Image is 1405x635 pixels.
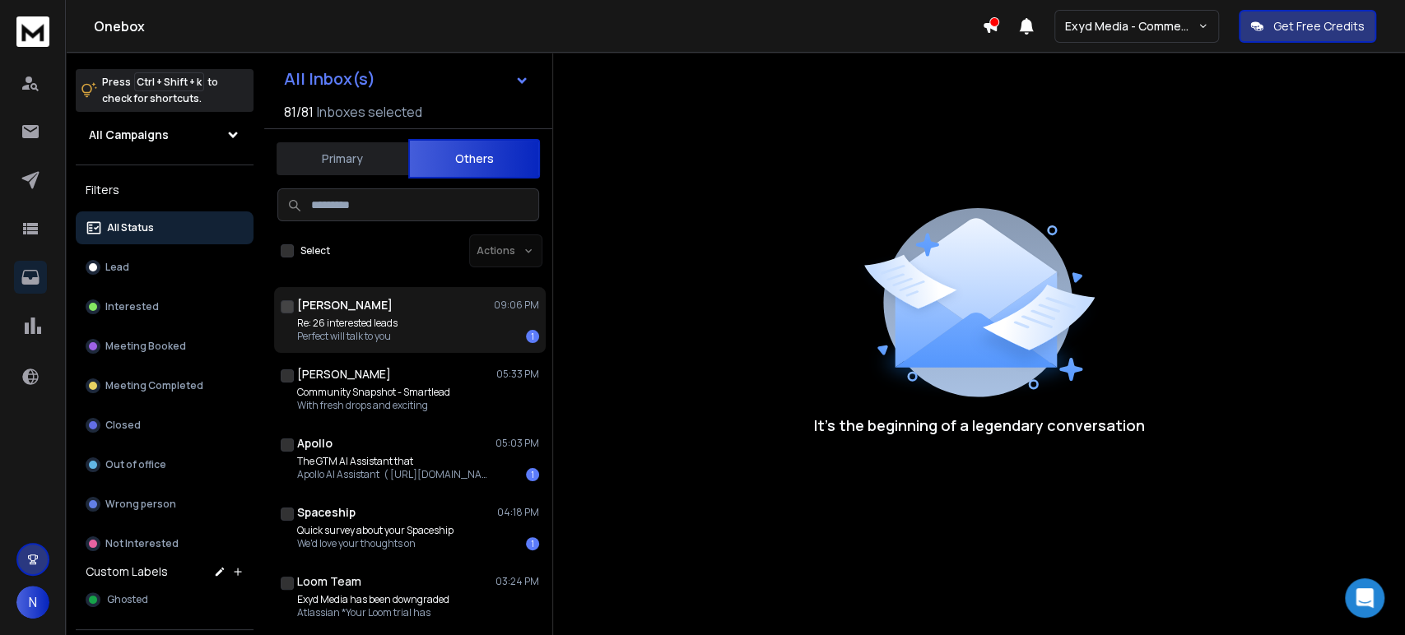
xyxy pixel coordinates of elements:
h1: Spaceship [297,504,356,521]
p: Get Free Credits [1273,18,1365,35]
div: Open Intercom Messenger [1345,578,1384,618]
p: With fresh drops and exciting [297,399,450,412]
p: It’s the beginning of a legendary conversation [814,414,1145,437]
span: 81 / 81 [284,102,314,122]
button: Ghosted [76,583,254,616]
button: Interested [76,290,254,323]
p: Atlassian *Your Loom trial has [297,606,449,619]
button: All Status [76,211,254,244]
div: 1 [526,468,539,481]
h1: [PERSON_NAME] [297,366,391,382]
p: Not Interested [105,537,179,550]
button: Meeting Completed [76,369,254,402]
p: Press to check for shortcuts. [102,74,218,107]
h1: Loom Team [297,573,361,590]
h1: All Inbox(s) [284,71,375,87]
button: Get Free Credits [1239,10,1376,43]
button: Out of office [76,448,254,481]
p: We'd love your thoughts on [297,537,454,550]
h1: [PERSON_NAME] [297,297,393,313]
button: Lead [76,251,254,284]
span: Ghosted [107,593,148,606]
p: Community Snapshot - Smartlead [297,386,450,399]
p: Lead [105,261,129,274]
p: 09:06 PM [494,299,539,312]
p: Closed [105,419,141,432]
h1: All Campaigns [89,127,169,143]
p: Quick survey about your Spaceship [297,524,454,537]
button: N [16,586,49,619]
button: Others [408,139,540,178]
h3: Inboxes selected [317,102,422,122]
button: Closed [76,409,254,442]
button: Meeting Booked [76,330,254,363]
p: Re: 26 interested leads [297,317,398,330]
img: logo [16,16,49,47]
h1: Apollo [297,435,333,452]
button: Primary [277,141,408,177]
p: Out of office [105,458,166,471]
button: Not Interested [76,527,254,560]
p: Meeting Completed [105,379,203,392]
p: Exyd Media has been downgraded [297,593,449,606]
button: All Inbox(s) [271,63,542,95]
p: 05:03 PM [495,437,539,450]
button: All Campaigns [76,118,254,151]
div: 1 [526,330,539,343]
h1: Onebox [94,16,982,36]
p: The GTM AI Assistant that [297,455,495,468]
p: Meeting Booked [105,340,186,353]
p: Wrong person [105,498,176,511]
p: 04:18 PM [497,506,539,519]
p: Apollo AI Assistant ( [URL][DOMAIN_NAME] ) [297,468,495,481]
p: 03:24 PM [495,575,539,588]
div: 1 [526,537,539,550]
p: 05:33 PM [496,368,539,381]
button: Wrong person [76,488,254,521]
h3: Custom Labels [86,563,168,580]
label: Select [300,244,330,257]
span: Ctrl + Shift + k [134,72,204,91]
p: Interested [105,300,159,313]
p: All Status [107,221,154,234]
p: Perfect will talk to you [297,330,398,343]
h3: Filters [76,178,254,202]
p: Exyd Media - Commercial Cleaning [1065,18,1198,35]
